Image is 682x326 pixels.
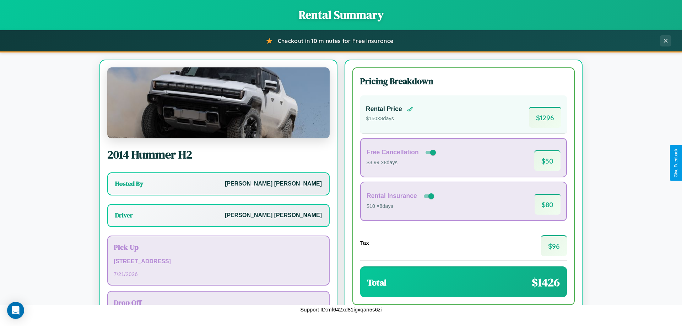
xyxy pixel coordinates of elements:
span: $ 1296 [529,107,561,128]
h4: Free Cancellation [367,149,419,156]
h3: Pick Up [114,242,323,252]
span: $ 50 [534,150,561,171]
p: [STREET_ADDRESS] [114,256,323,267]
span: $ 80 [535,194,561,215]
div: Open Intercom Messenger [7,302,24,319]
h3: Drop Off [114,297,323,308]
p: Support ID: mf642xd81igxqan5s6zi [300,305,381,314]
h4: Rental Insurance [367,192,417,200]
p: $ 150 × 8 days [366,114,413,123]
h2: 2014 Hummer H2 [107,147,330,162]
p: $10 × 8 days [367,202,435,211]
p: $3.99 × 8 days [367,158,437,167]
p: [PERSON_NAME] [PERSON_NAME] [225,179,322,189]
h1: Rental Summary [7,7,675,23]
img: Hummer H2 [107,67,330,138]
h3: Pricing Breakdown [360,75,567,87]
h3: Hosted By [115,179,143,188]
h3: Total [367,277,386,288]
span: $ 1426 [532,275,560,290]
span: Checkout in 10 minutes for Free Insurance [278,37,393,44]
p: [PERSON_NAME] [PERSON_NAME] [225,210,322,221]
div: Give Feedback [673,149,678,177]
h3: Driver [115,211,133,220]
h4: Rental Price [366,105,402,113]
p: 7 / 21 / 2026 [114,269,323,279]
h4: Tax [360,240,369,246]
span: $ 96 [541,235,567,256]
